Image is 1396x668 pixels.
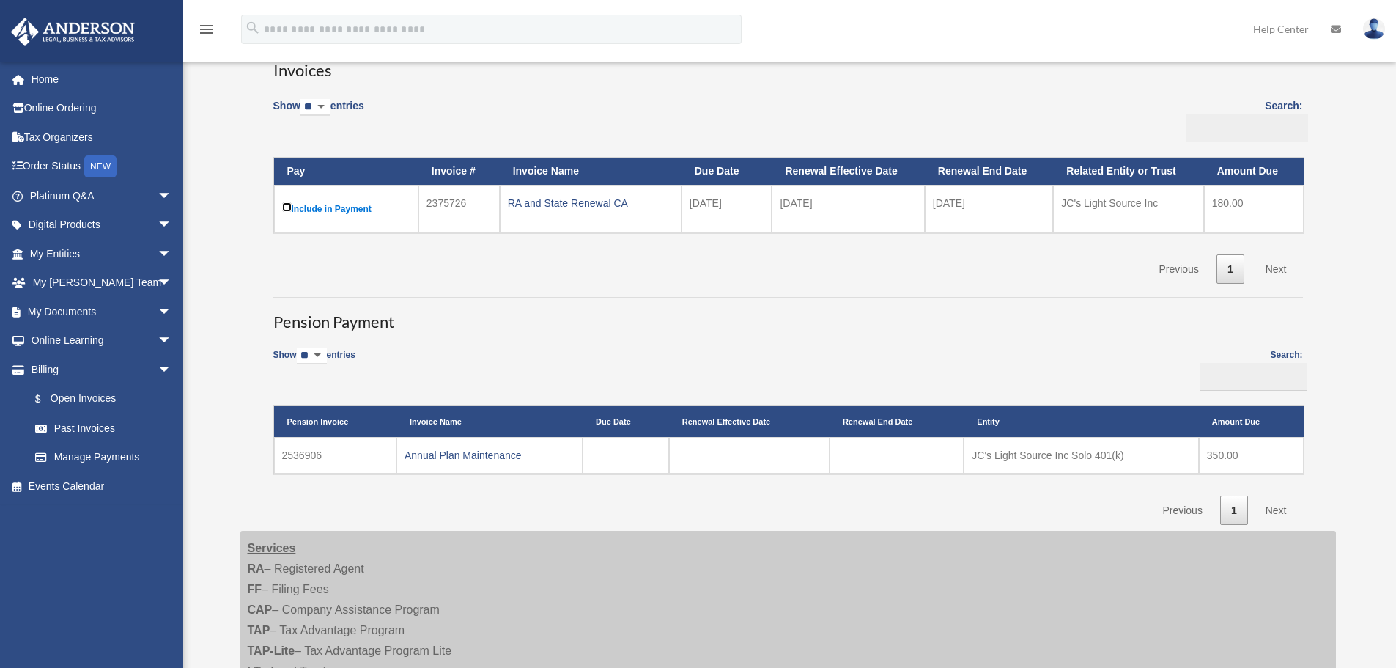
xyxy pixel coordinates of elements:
[10,152,194,182] a: Order StatusNEW
[1363,18,1385,40] img: User Pic
[274,406,396,437] th: Pension Invoice: activate to sort column descending
[10,268,194,298] a: My [PERSON_NAME] Teamarrow_drop_down
[274,437,396,474] td: 2536906
[1053,185,1203,232] td: JC's Light Source Inc
[158,210,187,241] span: arrow_drop_down
[248,583,262,595] strong: FF
[1196,348,1303,391] label: Search:
[1255,254,1298,285] a: Next
[7,18,139,46] img: Anderson Advisors Platinum Portal
[10,297,194,326] a: My Documentsarrow_drop_down
[158,355,187,385] span: arrow_drop_down
[925,158,1054,185] th: Renewal End Date: activate to sort column ascending
[10,471,194,501] a: Events Calendar
[158,268,187,298] span: arrow_drop_down
[1255,496,1298,526] a: Next
[158,297,187,327] span: arrow_drop_down
[248,645,295,657] strong: TAP-Lite
[274,158,418,185] th: Pay: activate to sort column descending
[1216,254,1244,285] a: 1
[273,348,355,379] label: Show entries
[84,155,117,177] div: NEW
[297,348,327,364] select: Showentries
[1204,158,1304,185] th: Amount Due: activate to sort column ascending
[964,437,1199,474] td: JC's Light Source Inc Solo 401(k)
[405,449,522,461] a: Annual Plan Maintenance
[500,158,682,185] th: Invoice Name: activate to sort column ascending
[273,97,364,131] label: Show entries
[1204,185,1304,232] td: 180.00
[1199,406,1304,437] th: Amount Due: activate to sort column ascending
[10,210,194,240] a: Digital Productsarrow_drop_down
[248,603,273,616] strong: CAP
[830,406,964,437] th: Renewal End Date: activate to sort column ascending
[21,414,187,443] a: Past Invoices
[43,390,51,408] span: $
[273,297,1303,334] h3: Pension Payment
[418,185,500,232] td: 2375726
[10,122,194,152] a: Tax Organizers
[508,193,673,213] div: RA and State Renewal CA
[245,20,261,36] i: search
[772,185,924,232] td: [DATE]
[772,158,924,185] th: Renewal Effective Date: activate to sort column ascending
[682,185,772,232] td: [DATE]
[1181,97,1303,142] label: Search:
[198,21,215,38] i: menu
[10,326,194,356] a: Online Learningarrow_drop_down
[1053,158,1203,185] th: Related Entity or Trust: activate to sort column ascending
[1186,114,1308,142] input: Search:
[418,158,500,185] th: Invoice #: activate to sort column ascending
[248,624,270,636] strong: TAP
[925,185,1054,232] td: [DATE]
[1220,496,1248,526] a: 1
[682,158,772,185] th: Due Date: activate to sort column ascending
[1148,254,1209,285] a: Previous
[198,26,215,38] a: menu
[248,562,265,575] strong: RA
[158,181,187,211] span: arrow_drop_down
[21,384,180,414] a: $Open Invoices
[282,199,410,218] label: Include in Payment
[10,181,194,210] a: Platinum Q&Aarrow_drop_down
[10,239,194,268] a: My Entitiesarrow_drop_down
[964,406,1199,437] th: Entity: activate to sort column ascending
[21,443,187,472] a: Manage Payments
[396,406,583,437] th: Invoice Name: activate to sort column ascending
[1151,496,1213,526] a: Previous
[10,355,187,384] a: Billingarrow_drop_down
[300,99,330,116] select: Showentries
[248,542,296,554] strong: Services
[158,239,187,269] span: arrow_drop_down
[282,202,292,212] input: Include in Payment
[669,406,830,437] th: Renewal Effective Date: activate to sort column ascending
[158,326,187,356] span: arrow_drop_down
[1200,363,1307,391] input: Search:
[10,65,194,94] a: Home
[1199,437,1304,474] td: 350.00
[583,406,669,437] th: Due Date: activate to sort column ascending
[273,45,1303,82] h3: Invoices
[10,94,194,123] a: Online Ordering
